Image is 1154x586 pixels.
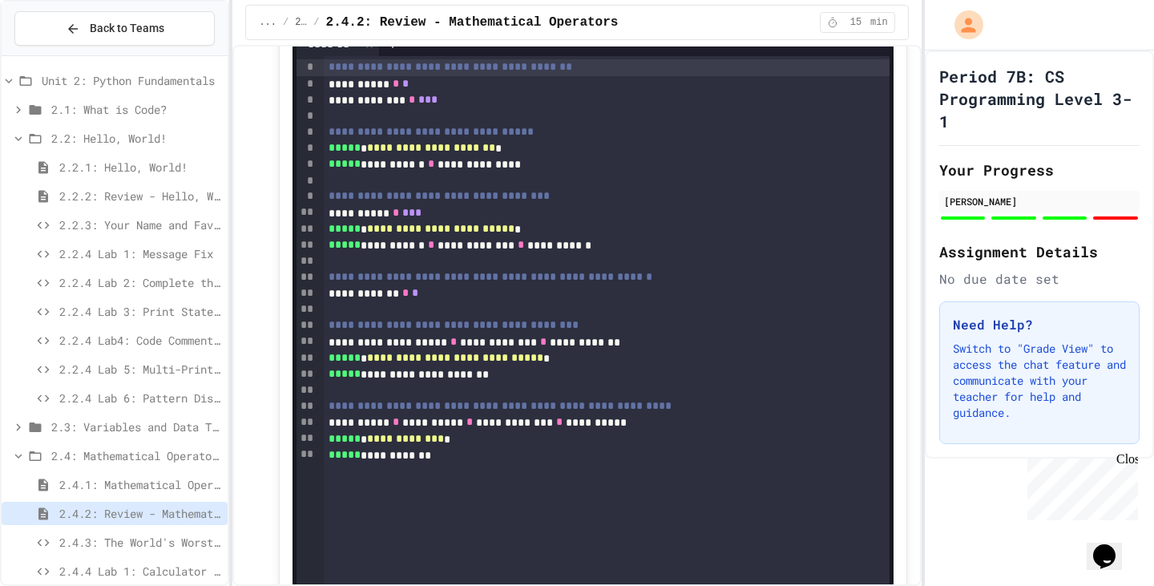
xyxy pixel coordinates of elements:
[953,315,1126,334] h3: Need Help?
[6,6,111,102] div: Chat with us now!Close
[59,245,221,262] span: 2.2.4 Lab 1: Message Fix
[51,418,221,435] span: 2.3: Variables and Data Types
[283,16,288,29] span: /
[843,16,869,29] span: 15
[42,72,221,89] span: Unit 2: Python Fundamentals
[59,332,221,349] span: 2.2.4 Lab4: Code Commentary Creator
[90,20,164,37] span: Back to Teams
[1087,522,1138,570] iframe: chat widget
[59,216,221,233] span: 2.2.3: Your Name and Favorite Movie
[953,341,1126,421] p: Switch to "Grade View" to access the chat feature and communicate with your teacher for help and ...
[938,6,987,43] div: My Account
[870,16,888,29] span: min
[59,159,221,176] span: 2.2.1: Hello, World!
[59,534,221,551] span: 2.4.3: The World's Worst [PERSON_NAME] Market
[59,303,221,320] span: 2.2.4 Lab 3: Print Statement Repair
[939,240,1140,263] h2: Assignment Details
[259,16,276,29] span: ...
[295,16,307,29] span: 2.4: Mathematical Operators
[51,101,221,118] span: 2.1: What is Code?
[939,159,1140,181] h2: Your Progress
[59,274,221,291] span: 2.2.4 Lab 2: Complete the Greeting
[313,16,319,29] span: /
[59,361,221,378] span: 2.2.4 Lab 5: Multi-Print Message
[326,13,619,32] span: 2.4.2: Review - Mathematical Operators
[59,563,221,580] span: 2.4.4 Lab 1: Calculator Fix
[59,476,221,493] span: 2.4.1: Mathematical Operators
[939,269,1140,289] div: No due date set
[1021,452,1138,520] iframe: chat widget
[59,505,221,522] span: 2.4.2: Review - Mathematical Operators
[14,11,215,46] button: Back to Teams
[51,447,221,464] span: 2.4: Mathematical Operators
[944,194,1135,208] div: [PERSON_NAME]
[939,65,1140,132] h1: Period 7B: CS Programming Level 3-1
[59,188,221,204] span: 2.2.2: Review - Hello, World!
[59,390,221,406] span: 2.2.4 Lab 6: Pattern Display Challenge
[51,130,221,147] span: 2.2: Hello, World!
